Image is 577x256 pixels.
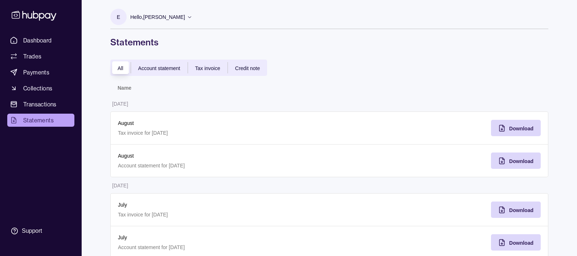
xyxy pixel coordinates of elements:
a: Trades [7,50,74,63]
p: [DATE] [112,101,128,107]
a: Collections [7,82,74,95]
button: Download [491,234,541,251]
p: July [118,201,322,209]
span: Download [509,158,533,164]
p: E [117,13,120,21]
span: Dashboard [23,36,52,45]
span: Collections [23,84,52,93]
button: Download [491,153,541,169]
span: Download [509,240,533,246]
span: Statements [23,116,54,125]
p: Hello, [PERSON_NAME] [130,13,185,21]
span: Transactions [23,100,57,109]
span: Download [509,207,533,213]
span: Trades [23,52,41,61]
p: [DATE] [112,183,128,188]
p: Account statement for [DATE] [118,162,322,170]
span: All [118,65,123,71]
div: documentTypes [110,60,267,76]
p: August [118,152,322,160]
a: Dashboard [7,34,74,47]
a: Statements [7,114,74,127]
p: Account statement for [DATE] [118,243,322,251]
span: Tax invoice [195,65,220,71]
span: Download [509,126,533,131]
span: Account statement [138,65,180,71]
a: Transactions [7,98,74,111]
p: Tax invoice for [DATE] [118,211,322,219]
p: July [118,233,322,241]
p: Tax invoice for [DATE] [118,129,322,137]
a: Support [7,223,74,239]
h1: Statements [110,36,548,48]
p: August [118,119,322,127]
a: Payments [7,66,74,79]
button: Download [491,120,541,136]
span: Payments [23,68,49,77]
p: Name [118,85,131,91]
div: Support [22,227,42,235]
span: Credit note [235,65,260,71]
button: Download [491,202,541,218]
